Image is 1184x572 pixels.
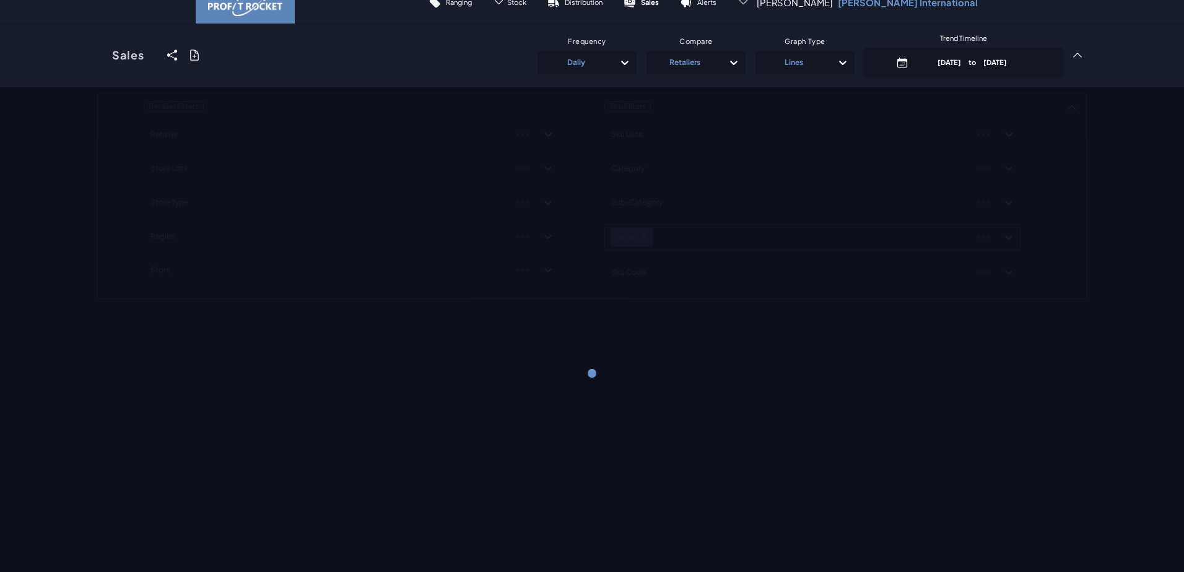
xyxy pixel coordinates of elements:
[97,35,160,75] a: Sales
[913,58,1032,67] p: [DATE] [DATE]
[762,53,825,72] div: Lines
[785,37,825,46] span: Graph Type
[653,53,716,72] div: Retailers
[544,53,607,72] div: Daily
[961,58,983,66] span: to
[568,37,606,46] span: Frequency
[940,33,987,43] span: Trend Timeline
[679,37,713,46] span: Compare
